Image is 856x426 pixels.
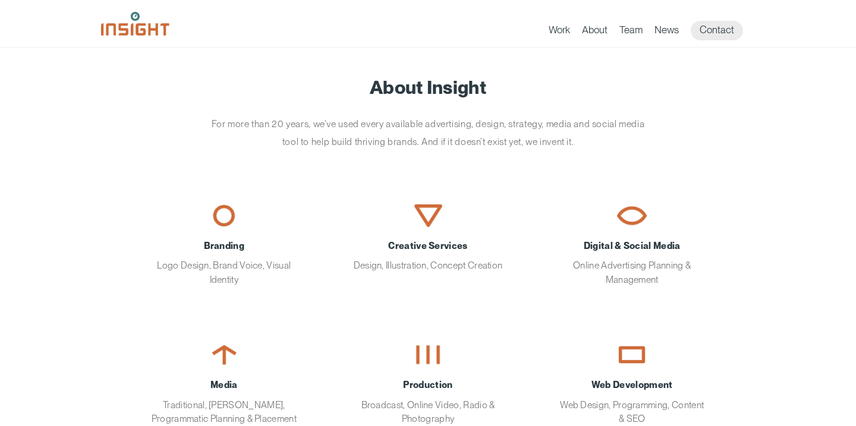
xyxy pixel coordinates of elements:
div: Design, Illustration, Concept Creation [353,239,503,273]
img: Insight Marketing Design [101,12,169,36]
span: Production [353,378,503,392]
span: Web Development [557,378,707,392]
p: For more than 20 years, we’ve used every available advertising, design, strategy, media and socia... [205,115,651,150]
a: Team [619,24,643,40]
div: Broadcast, Online Video, Radio & Photography [353,378,503,425]
span: Media [149,378,299,392]
div: Web Design, Programming, Content & SEO [557,378,707,425]
a: Work [549,24,570,40]
a: News [654,24,679,40]
h1: About Insight [119,77,737,97]
nav: primary navigation menu [549,21,755,40]
a: Digital & Social MediaOnline Advertising Planning & Management [539,184,725,304]
span: Creative Services [353,239,503,253]
a: Contact [691,21,743,40]
a: BrandingLogo Design, Brand Voice, Visual Identity [131,184,317,304]
span: Digital & Social Media [557,239,707,253]
div: Traditional, [PERSON_NAME], Programmatic Planning & Placement [149,378,299,425]
div: Logo Design, Brand Voice, Visual Identity [149,239,299,286]
a: Creative ServicesDesign, Illustration, Concept Creation [335,184,521,291]
div: Online Advertising Planning & Management [557,239,707,286]
span: Branding [149,239,299,253]
a: About [582,24,608,40]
